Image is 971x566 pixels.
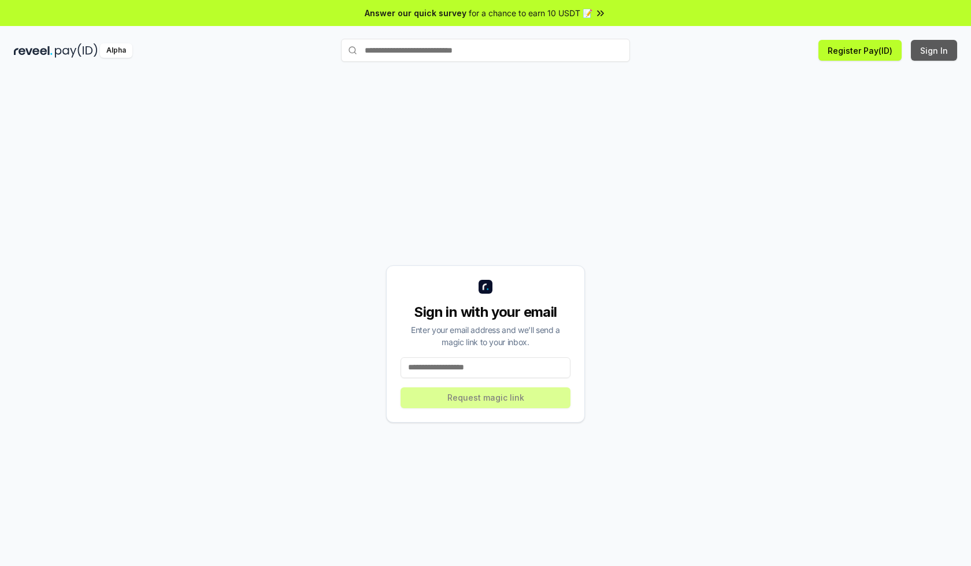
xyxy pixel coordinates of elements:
img: logo_small [479,280,492,294]
img: pay_id [55,43,98,58]
span: for a chance to earn 10 USDT 📝 [469,7,592,19]
span: Answer our quick survey [365,7,466,19]
button: Register Pay(ID) [818,40,902,61]
div: Alpha [100,43,132,58]
div: Sign in with your email [401,303,570,321]
img: reveel_dark [14,43,53,58]
button: Sign In [911,40,957,61]
div: Enter your email address and we’ll send a magic link to your inbox. [401,324,570,348]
